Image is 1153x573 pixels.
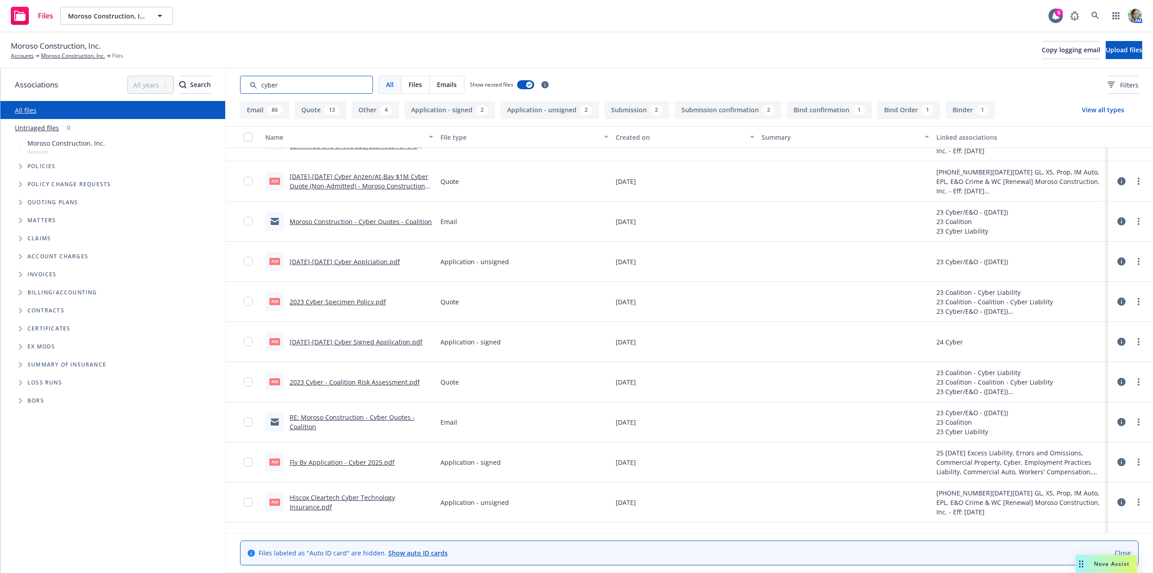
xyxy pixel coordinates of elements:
span: Associations [15,79,58,91]
a: Switch app [1107,7,1125,25]
a: Untriaged files [15,123,59,133]
span: pdf [269,298,280,305]
a: [DATE]-[DATE] Cyber Applciation.pdf [290,257,400,266]
span: Files [38,12,53,19]
span: pdf [269,338,280,345]
a: Moroso Construction - Cyber Quotes - Coalition [290,217,432,226]
span: Show nested files [470,81,513,88]
div: [PHONE_NUMBER][DATE][DATE] GL, XS, Prop, IM Auto, EPL, E&O Crime & WC [Renewal] Moroso Constructi... [936,488,1104,517]
input: Toggle Row Selected [244,458,253,467]
span: pdf [269,499,280,505]
span: Files labeled as "Auto ID card" are hidden. [259,548,448,558]
button: Application - unsigned [500,101,599,119]
span: Moroso Construction, Inc. [68,11,146,21]
div: 23 Coalition [936,417,1008,427]
span: Invoices [27,272,57,277]
div: Linked associations [936,133,1104,142]
a: more [1133,376,1144,387]
span: [DATE] [616,297,636,307]
span: Account charges [27,254,88,259]
input: Toggle Row Selected [244,297,253,306]
a: 2023 Cyber - Coalition Risk Assessment.pdf [290,378,420,386]
span: [DATE] [616,177,636,186]
button: Bind confirmation [787,101,872,119]
span: Files [409,80,422,89]
input: Toggle Row Selected [244,257,253,266]
input: Toggle Row Selected [244,337,253,346]
span: Quote [440,377,459,387]
span: Summary of insurance [27,362,106,367]
button: Submission [604,101,669,119]
input: Toggle Row Selected [244,177,253,186]
img: photo [1128,9,1142,23]
button: Upload files [1106,41,1142,59]
a: Files [7,3,57,28]
a: more [1133,216,1144,227]
div: 0 [63,123,75,133]
a: more [1133,256,1144,267]
input: Select all [244,133,253,142]
a: [DATE]-[DATE] Cyber Signed Application.pdf [290,338,422,346]
div: 23 Cyber Liability [936,226,1008,236]
span: Copy logging email [1042,46,1100,54]
span: Emails [437,80,457,89]
span: Filters [1108,80,1139,90]
span: pdf [269,458,280,465]
a: Accounts [11,52,34,60]
a: Close [1115,548,1131,558]
span: Certificates [27,326,70,331]
span: Filters [1120,80,1139,90]
input: Search by keyword... [240,76,373,94]
div: 23 Coalition - Cyber Liability [936,368,1053,377]
div: 2 [650,105,663,115]
div: 23 Cyber Liability [936,427,1008,436]
span: Upload files [1106,46,1142,54]
a: more [1133,497,1144,508]
span: Email [440,217,457,226]
div: Name [265,133,423,142]
a: RE: Moroso Construction - Cyber Quotes - Coalition [290,413,415,431]
span: Application - unsigned [440,257,509,266]
button: Quote [295,101,346,119]
a: Fly By Application - Cyber 2025.pdf [290,458,395,467]
span: [DATE] [616,458,636,467]
span: pdf [269,378,280,385]
span: [DATE] [616,337,636,347]
a: more [1133,336,1144,347]
span: All [386,80,394,89]
div: 2 [476,105,488,115]
div: 25 [DATE] Excess Liability, Errors and Omissions, Commercial Property, Cyber, Employment Practice... [936,448,1104,477]
a: more [1133,176,1144,187]
a: [DATE]-[DATE] Cyber Anzen/At-Bay $1M Cyber Quote (Non-Admitted) - Moroso Construction Inc.pdf [290,172,428,200]
div: 23 Cyber/E&O - ([DATE]) [936,387,1053,396]
svg: Search [179,81,186,88]
input: Toggle Row Selected [244,498,253,507]
div: 23 Cyber/E&O - ([DATE]) [936,257,1008,266]
div: 6 [1055,9,1063,17]
button: Summary [758,126,933,148]
a: Search [1086,7,1104,25]
span: pdf [269,258,280,265]
div: Tree Example [0,137,225,284]
span: Quote [440,297,459,307]
button: Copy logging email [1042,41,1100,59]
button: Created on [612,126,758,148]
span: Quoting plans [27,200,78,205]
button: Bind Order [877,101,940,119]
input: Toggle Row Selected [244,377,253,386]
div: 13 [324,105,340,115]
div: 23 Cyber/E&O - ([DATE]) [936,307,1053,316]
div: 23 Coalition [936,217,1008,226]
span: [DATE] [616,217,636,226]
div: 23 Cyber/E&O - ([DATE]) [936,408,1008,417]
span: Application - signed [440,458,501,467]
div: 23 Coalition - Coalition - Cyber Liability [936,377,1053,387]
span: pdf [269,178,280,184]
button: Nova Assist [1076,555,1137,573]
div: Created on [616,133,744,142]
span: Application - signed [440,337,501,347]
span: Loss Runs [27,380,62,385]
div: Summary [762,133,920,142]
span: Email [440,417,457,427]
span: Quote [440,177,459,186]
